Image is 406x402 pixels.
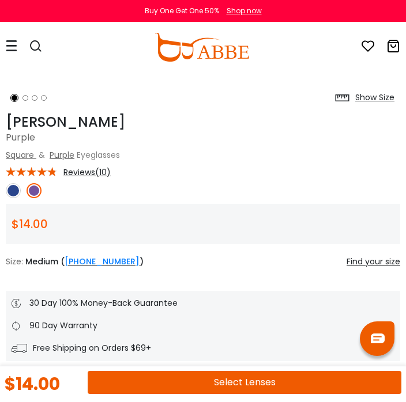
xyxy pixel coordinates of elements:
div: Free Shipping on Orders $69+ [12,342,394,355]
a: [PHONE_NUMBER] [65,256,140,267]
span: Size: [6,256,23,267]
span: & [36,149,47,161]
span: Medium ( ) [25,256,144,267]
a: Shop now [221,6,262,16]
div: 30 Day 100% Money-Back Guarantee [12,297,394,310]
h1: [PERSON_NAME] [6,114,400,131]
div: Buy One Get One 50% [145,6,219,16]
span: Purple [6,131,35,144]
span: $14.00 [12,216,48,232]
div: Shop now [227,6,262,16]
div: Show Size [355,92,394,104]
a: Purple [50,149,74,161]
a: Square [6,149,34,161]
img: chat [371,333,385,343]
span: Eyeglasses [77,149,120,161]
img: abbeglasses.com [155,33,249,62]
div: Find your size [347,256,400,268]
div: 90 Day Warranty [12,319,394,333]
span: Reviews(10) [63,167,111,177]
